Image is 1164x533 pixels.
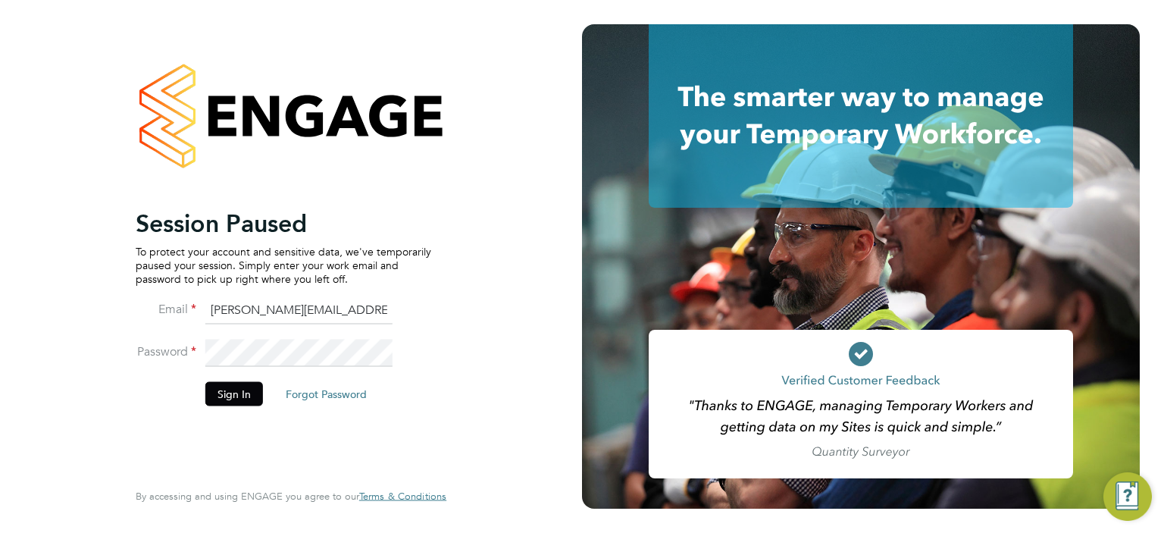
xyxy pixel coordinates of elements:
[136,244,431,286] p: To protect your account and sensitive data, we've temporarily paused your session. Simply enter y...
[274,381,379,406] button: Forgot Password
[136,208,431,238] h2: Session Paused
[136,301,196,317] label: Email
[136,343,196,359] label: Password
[359,491,446,503] a: Terms & Conditions
[359,490,446,503] span: Terms & Conditions
[205,381,263,406] button: Sign In
[1103,472,1152,521] button: Engage Resource Center
[136,490,446,503] span: By accessing and using ENGAGE you agree to our
[205,297,393,325] input: Enter your work email...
